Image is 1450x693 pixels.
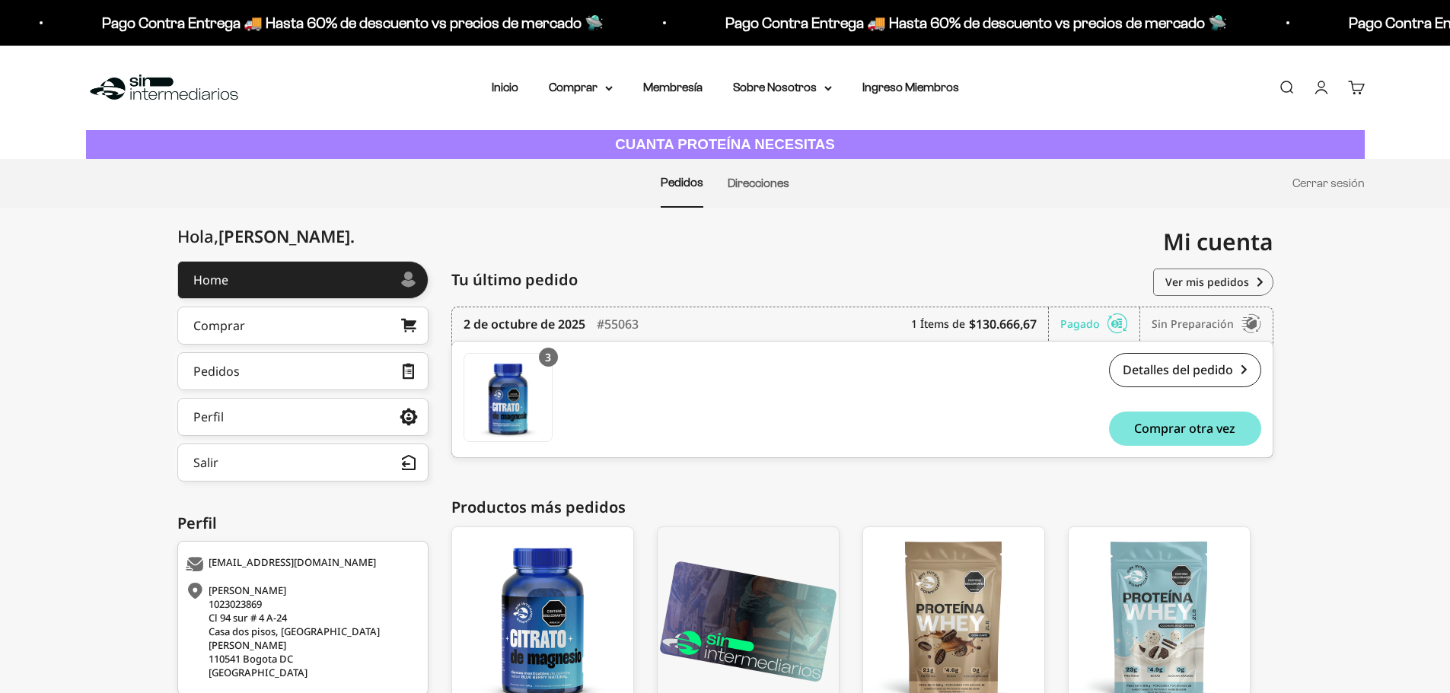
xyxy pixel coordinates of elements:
p: Pago Contra Entrega 🚚 Hasta 60% de descuento vs precios de mercado 🛸 [722,11,1223,35]
div: #55063 [597,307,639,341]
div: Hola, [177,227,355,246]
a: Membresía [643,81,703,94]
div: 1 Ítems de [911,307,1049,341]
button: Salir [177,443,429,482]
button: Comprar otra vez [1109,412,1261,446]
summary: Comprar [549,78,613,97]
span: [PERSON_NAME] [218,224,355,247]
img: Translation missing: es.Gomas con Citrato de Magnesio [464,354,552,441]
div: Salir [193,456,218,469]
span: Comprar otra vez [1134,422,1235,434]
div: Perfil [177,512,429,535]
a: Inicio [492,81,518,94]
summary: Sobre Nosotros [733,78,832,97]
a: Ingreso Miembros [862,81,959,94]
p: Pago Contra Entrega 🚚 Hasta 60% de descuento vs precios de mercado 🛸 [98,11,600,35]
span: Mi cuenta [1163,226,1273,257]
a: CUANTA PROTEÍNA NECESITAS [86,130,1365,160]
div: Perfil [193,411,224,423]
a: Detalles del pedido [1109,353,1261,387]
a: Direcciones [728,176,789,189]
div: Pagado [1060,307,1140,341]
a: Pedidos [177,352,429,390]
div: [PERSON_NAME] 1023023869 Cl 94 sur # 4 A-24 Casa dos pisos, [GEOGRAPHIC_DATA][PERSON_NAME] 110541... [186,583,416,679]
div: Sin preparación [1152,307,1261,341]
a: Home [177,261,429,299]
div: Productos más pedidos [451,496,1273,519]
a: Ver mis pedidos [1153,269,1273,296]
div: 3 [539,348,558,367]
a: Pedidos [661,176,703,189]
a: Gomas con Citrato de Magnesio [464,353,553,442]
div: Pedidos [193,365,240,377]
div: Comprar [193,319,245,332]
a: Perfil [177,398,429,436]
a: Cerrar sesión [1292,176,1365,189]
a: Comprar [177,307,429,345]
div: Home [193,274,228,286]
span: Tu último pedido [451,269,578,291]
strong: CUANTA PROTEÍNA NECESITAS [615,136,835,152]
span: . [350,224,355,247]
b: $130.666,67 [969,315,1037,333]
time: 2 de octubre de 2025 [464,315,585,333]
div: [EMAIL_ADDRESS][DOMAIN_NAME] [186,557,416,572]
